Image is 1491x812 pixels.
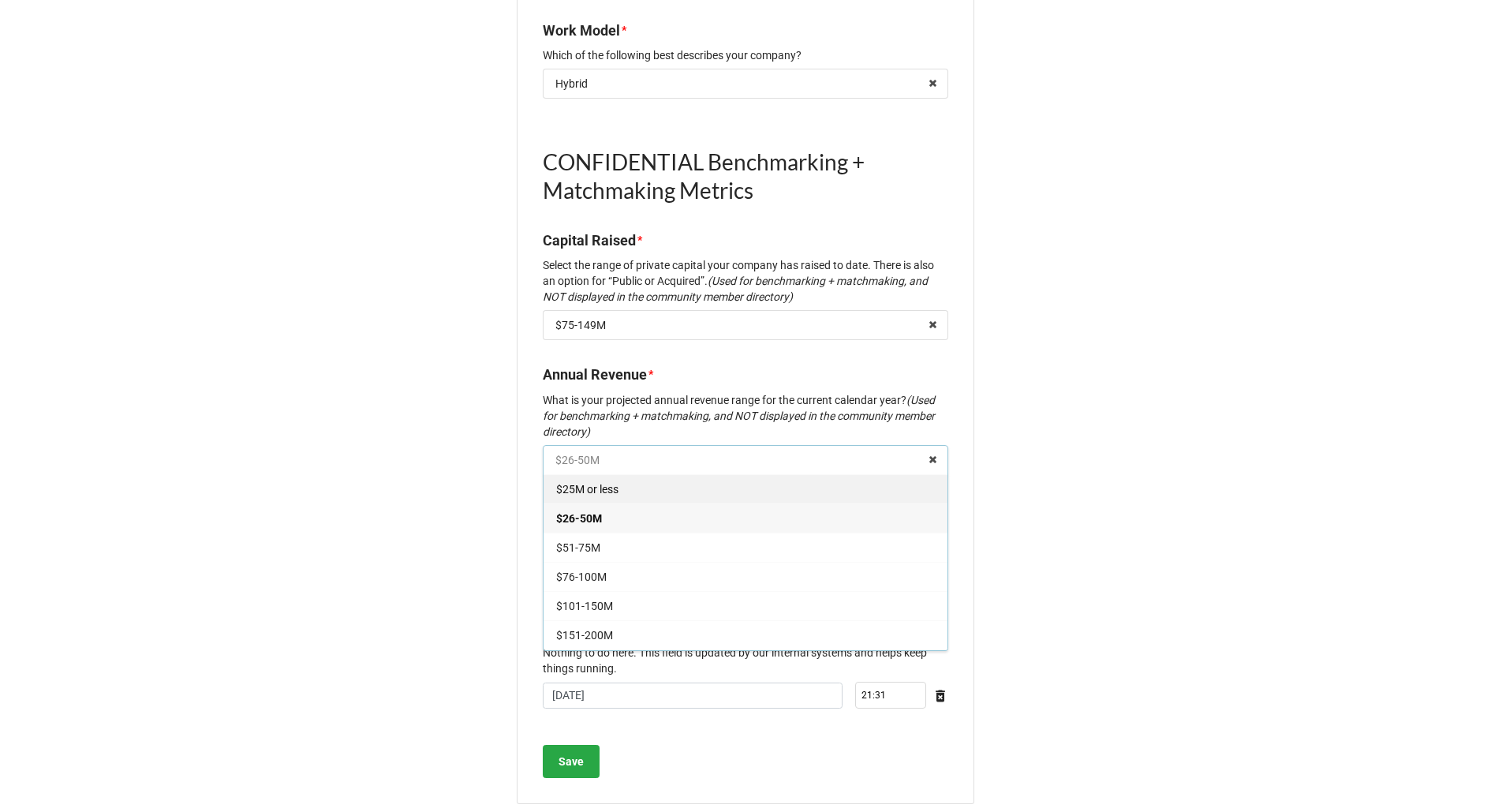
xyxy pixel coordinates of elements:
[543,392,948,440] p: What is your projected annual revenue range for the current calendar year?
[556,541,600,554] span: $51-75M
[543,20,620,42] label: Work Model
[555,320,606,331] div: $75-149M
[556,571,607,583] span: $76-100M
[556,600,613,612] span: $101-150M
[543,148,948,204] h1: CONFIDENTIAL Benchmarking + Matchmaking Metrics
[543,230,636,252] label: Capital Raised
[556,483,618,496] span: $25M or less
[559,754,584,770] b: Save
[543,745,600,778] button: Save
[556,512,602,525] span: $26-50M
[555,78,588,89] div: Hybrid
[543,257,948,305] p: Select the range of private capital your company has raised to date. There is also an option for ...
[543,47,948,63] p: Which of the following best describes your company?
[855,682,926,709] input: Time
[543,364,647,386] label: Annual Revenue
[543,683,843,709] input: Date
[543,275,928,303] em: (Used for benchmarking + matchmaking, and NOT displayed in the community member directory)
[543,394,935,438] em: (Used for benchmarking + matchmaking, and NOT displayed in the community member directory)
[556,629,613,642] span: $151-200M
[543,645,948,676] p: Nothing to do here. This field is updated by our internal systems and helps keep things running.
